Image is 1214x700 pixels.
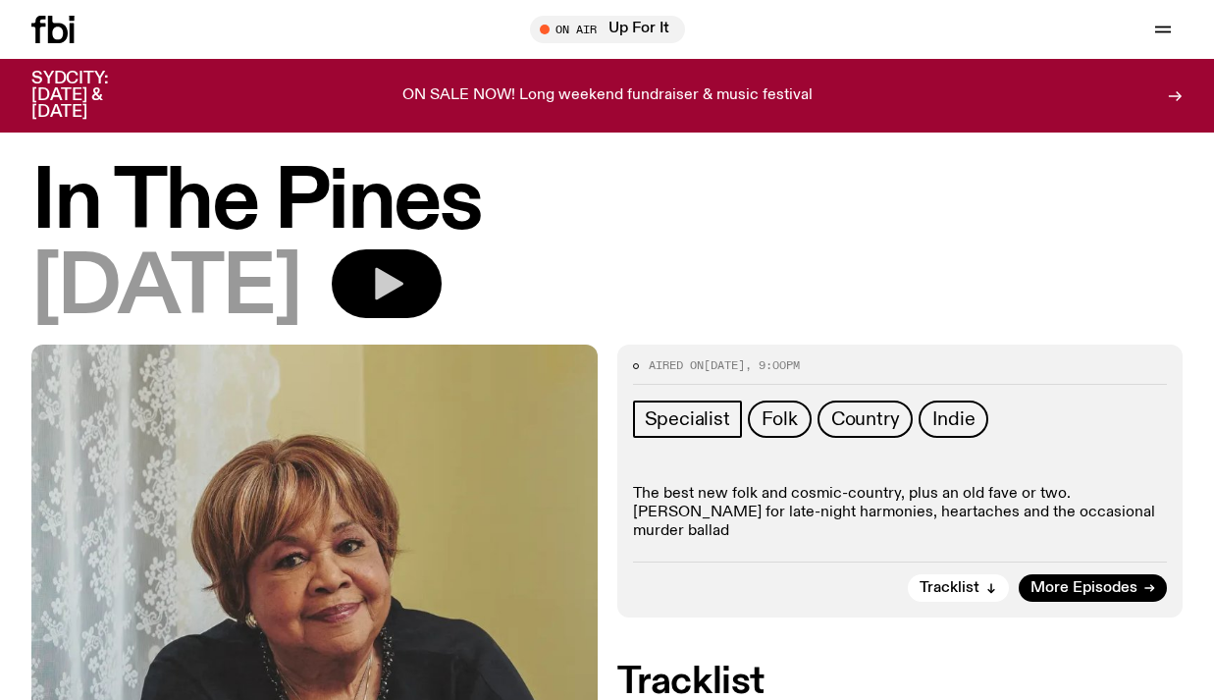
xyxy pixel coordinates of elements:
[649,357,704,373] span: Aired on
[1019,574,1167,602] a: More Episodes
[31,164,1183,243] h1: In The Pines
[762,408,798,430] span: Folk
[745,357,800,373] span: , 9:00pm
[748,401,812,438] a: Folk
[908,574,1009,602] button: Tracklist
[932,408,975,430] span: Indie
[919,401,988,438] a: Indie
[831,408,900,430] span: Country
[920,581,979,596] span: Tracklist
[633,485,1168,542] p: The best new folk and cosmic-country, plus an old fave or two. [PERSON_NAME] for late-night harmo...
[704,357,745,373] span: [DATE]
[818,401,914,438] a: Country
[31,71,157,121] h3: SYDCITY: [DATE] & [DATE]
[530,16,685,43] button: On AirUp For It
[402,87,813,105] p: ON SALE NOW! Long weekend fundraiser & music festival
[645,408,730,430] span: Specialist
[633,401,742,438] a: Specialist
[617,665,1184,700] h2: Tracklist
[1030,581,1137,596] span: More Episodes
[31,249,300,329] span: [DATE]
